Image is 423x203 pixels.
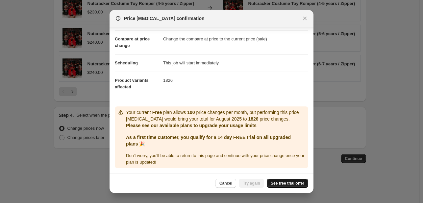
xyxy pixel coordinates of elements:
span: Scheduling [115,60,138,65]
button: Close [300,14,310,23]
p: Please see our available plans to upgrade your usage limits [126,122,306,129]
dd: 1826 [163,72,308,89]
span: Don ' t worry, you ' ll be able to return to this page and continue with your price change once y... [126,153,304,165]
p: Your current plan allows price changes per month, but performing this price [MEDICAL_DATA] would ... [126,109,306,122]
span: See free trial offer [271,181,304,186]
b: As a first time customer, you qualify for a 14 day FREE trial on all upgraded plans 🎉 [126,135,291,147]
dd: This job will start immediately. [163,54,308,72]
span: Compare at price change [115,36,150,48]
span: Cancel [219,181,232,186]
b: Free [152,110,162,115]
b: 1826 [248,116,259,122]
span: Price [MEDICAL_DATA] confirmation [124,15,205,22]
span: Product variants affected [115,78,149,89]
button: Cancel [215,179,236,188]
a: See free trial offer [267,179,308,188]
b: 100 [187,110,195,115]
dd: Change the compare at price to the current price (sale) [163,30,308,48]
